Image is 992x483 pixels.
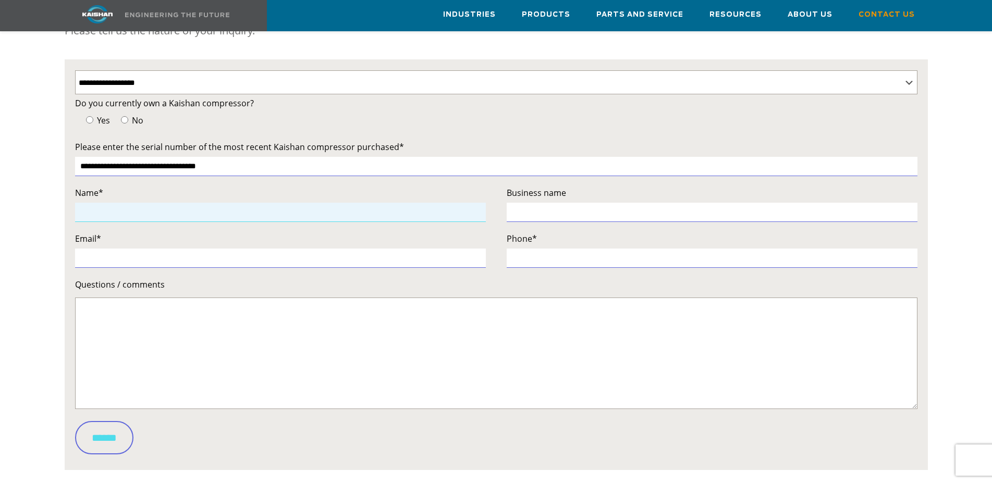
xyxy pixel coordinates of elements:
[125,13,229,17] img: Engineering the future
[443,9,496,21] span: Industries
[522,9,570,21] span: Products
[507,185,917,200] label: Business name
[709,9,762,21] span: Resources
[788,9,832,21] span: About Us
[95,115,110,126] span: Yes
[75,231,486,246] label: Email*
[522,1,570,29] a: Products
[75,96,917,462] form: Contact form
[788,1,832,29] a: About Us
[130,115,143,126] span: No
[121,116,128,123] input: No
[859,9,915,21] span: Contact Us
[596,9,683,21] span: Parts and Service
[86,116,93,123] input: Yes
[75,185,486,200] label: Name*
[443,1,496,29] a: Industries
[507,231,917,246] label: Phone*
[58,5,137,23] img: kaishan logo
[75,96,917,110] label: Do you currently own a Kaishan compressor?
[596,1,683,29] a: Parts and Service
[859,1,915,29] a: Contact Us
[709,1,762,29] a: Resources
[75,140,917,154] label: Please enter the serial number of the most recent Kaishan compressor purchased*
